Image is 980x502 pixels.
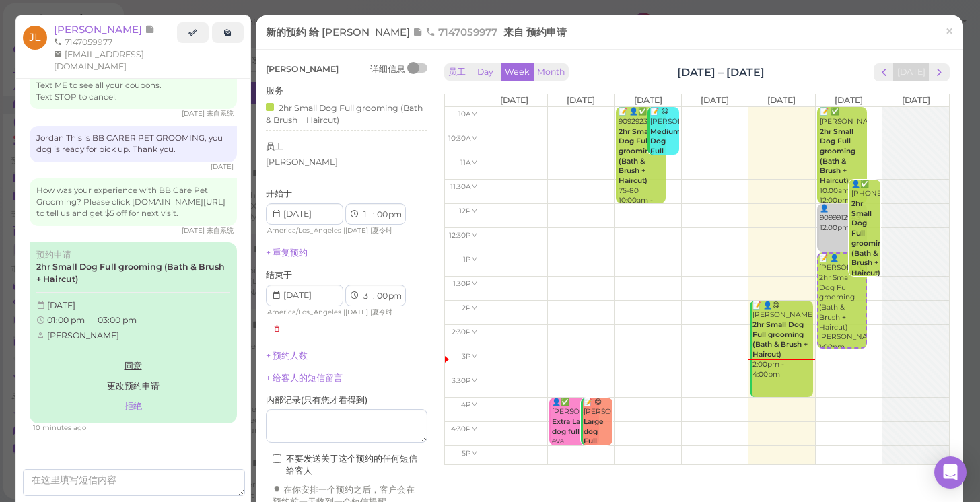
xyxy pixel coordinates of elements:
span: [DATE] [634,95,662,105]
div: 👤✅ [PERSON_NAME] eva 4:00pm [551,398,599,457]
span: [DATE] [835,95,863,105]
a: + 重复预约 [266,248,308,258]
span: 10am [458,110,478,118]
span: 来自系统 [207,226,234,235]
span: [PERSON_NAME] [54,23,145,36]
span: 09/26/2025 03:02pm [33,423,86,432]
b: 2hr Small Dog Full grooming (Bath & Brush + Haircut) [753,320,808,359]
label: 服务 [266,85,283,97]
b: 2hr Small Dog Full grooming (Bath & Brush + Haircut) [820,127,855,185]
b: Large dog Full Grooming (30-44 pounds) [584,417,620,475]
div: How was your experience with BB Care Pet Grooming? Please click [DOMAIN_NAME][URL] to tell us and... [30,178,237,226]
span: [DATE] [902,95,930,105]
span: [DATE] [567,95,595,105]
button: Day [469,63,501,81]
span: 7147059977 [425,26,500,38]
a: 更改预约申请 [36,376,230,396]
span: 新的预约 给 来自 预约申请 [266,26,567,38]
div: [PERSON_NAME] [36,330,230,342]
div: | | [266,306,416,318]
button: next [929,63,950,81]
span: × [945,22,954,40]
a: [PERSON_NAME] [54,23,155,36]
span: [PERSON_NAME] [266,64,339,74]
button: prev [874,63,895,81]
label: 结束于 [266,269,292,281]
b: Extra Large dog full bath [552,417,598,436]
span: 09/06/2025 04:58pm [182,226,207,235]
a: + 预约人数 [266,351,308,361]
span: [DATE] [345,308,368,316]
li: [EMAIL_ADDRESS][DOMAIN_NAME] [50,48,177,73]
div: [PERSON_NAME] [266,156,338,168]
span: 10:30am [448,134,478,143]
h2: [DATE] – [DATE] [677,65,765,80]
span: 1:30pm [453,279,478,288]
li: 7147059977 [50,36,116,48]
span: 09/06/2025 02:02pm [182,109,207,118]
span: 11am [460,158,478,167]
div: 📝 👤✅ 9092923430 75-80 10:00am - 12:00pm [618,107,666,216]
div: 📝 😋 [PERSON_NAME] [PERSON_NAME] 10:00am [650,107,679,186]
span: 3pm [462,352,478,361]
button: 拒绝 [36,396,230,417]
div: 详细信息 [370,63,405,75]
b: Medium Dog Full Bath [650,127,680,166]
button: [DATE] [893,63,930,81]
span: [DATE] [701,95,729,105]
div: 📝 👤😋 [PERSON_NAME] 2:00pm - 4:00pm [752,301,813,380]
b: 2hr Small Dog Full grooming (Bath & Brush + Haircut) [619,127,654,185]
div: 📝 👤[PERSON_NAME] 2hr Small Dog Full grooming (Bath & Brush + Haircut) [PERSON_NAME] 1:00pm - 3:00pm [818,254,866,363]
span: 记录 [413,26,425,38]
label: 内部记录 ( 只有您才看得到 ) [266,394,367,406]
span: 2:30pm [452,328,478,336]
div: 👤✅ [PHONE_NUMBER] 11:30am - 1:30pm [851,180,880,308]
label: 开始于 [266,188,292,200]
b: 2hr Small Dog Full grooming (Bath & Brush + Haircut) [851,199,887,277]
div: 📝 😋 [PERSON_NAME]/[PERSON_NAME] eva 4:00pm [583,398,612,497]
div: 👤9099912943 12:00pm [819,204,867,234]
div: 2hr Small Dog Full grooming (Bath & Brush + Haircut) [266,100,424,127]
span: 记录 [145,23,155,36]
div: [DATE] [36,299,230,312]
div: Open Intercom Messenger [934,456,967,489]
a: 同意 [36,356,230,376]
div: | | [266,225,416,237]
span: 12:30pm [449,231,478,240]
button: 员工 [444,63,470,81]
input: 不要发送关于这个预约的任何短信给客人 [273,454,281,463]
span: [DATE] [767,95,796,105]
span: JL [23,26,47,50]
span: [DATE] [500,95,528,105]
span: 09/06/2025 02:12pm [211,162,234,171]
span: [DATE] [345,226,368,235]
span: 1pm [463,255,478,264]
button: Week [501,63,534,81]
button: Month [533,63,569,81]
span: 2pm [462,303,478,312]
span: America/Los_Angeles [267,226,341,235]
span: 3:30pm [452,376,478,385]
span: 01:00 pm [47,315,87,325]
span: 来自系统 [207,109,234,118]
span: America/Los_Angeles [267,308,341,316]
span: 夏令时 [372,308,392,316]
div: 预约申请 [36,249,230,261]
label: 员工 [266,141,283,153]
span: [PERSON_NAME] [322,26,413,38]
label: 2hr Small Dog Full grooming (Bath & Brush + Haircut) [36,261,230,285]
span: 4pm [461,400,478,409]
span: 5pm [462,449,478,458]
div: 📝 ✅ [PERSON_NAME] 10:00am - 12:00pm [819,107,867,206]
span: 03:00 pm [98,315,137,325]
a: + 给客人的短信留言 [266,373,343,383]
span: 4:30pm [451,425,478,433]
span: 12pm [459,207,478,215]
span: 11:30am [450,182,478,191]
div: Jordan This is BB CARER PET GROOMING, you dog is ready for pick up. Thank you. [30,126,237,162]
span: 夏令时 [372,226,392,235]
label: 不要发送关于这个预约的任何短信给客人 [273,453,421,477]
